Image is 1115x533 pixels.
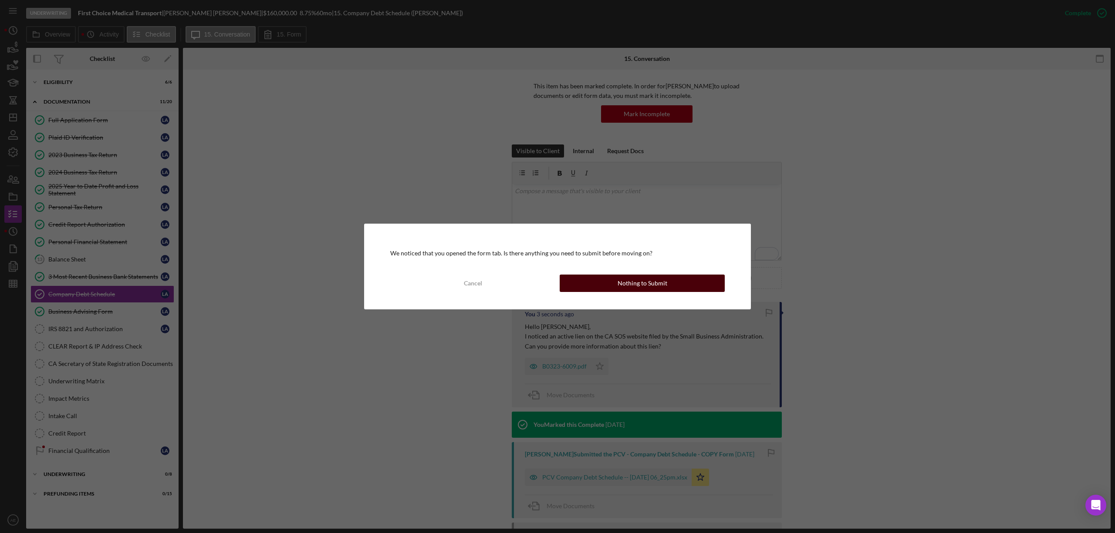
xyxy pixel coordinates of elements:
[390,250,725,257] div: We noticed that you opened the form tab. Is there anything you need to submit before moving on?
[618,275,667,292] div: Nothing to Submit
[560,275,725,292] button: Nothing to Submit
[464,275,482,292] div: Cancel
[390,275,555,292] button: Cancel
[1085,495,1106,516] div: Open Intercom Messenger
